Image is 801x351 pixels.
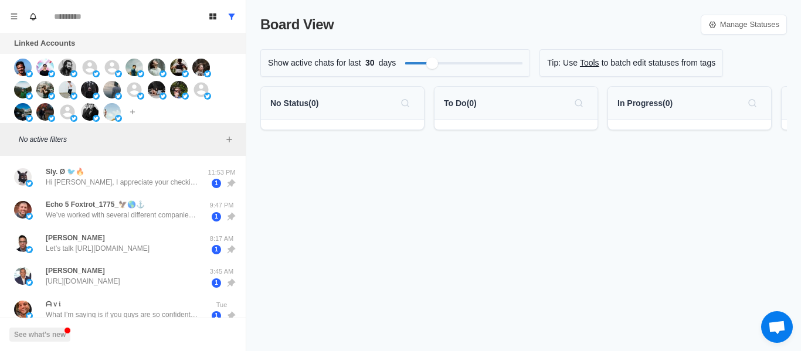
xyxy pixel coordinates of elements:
[115,70,122,77] img: picture
[182,93,189,100] img: picture
[48,70,55,77] img: picture
[137,70,144,77] img: picture
[14,267,32,285] img: picture
[212,179,221,188] span: 1
[602,57,716,69] p: to batch edit statuses from tags
[46,299,60,309] p: ᗩｖ𝔦
[159,70,167,77] img: picture
[70,70,77,77] img: picture
[46,210,198,220] p: We’ve worked with several different companies that all promise the world. What do you guys do dif...
[361,57,379,69] span: 30
[26,70,33,77] img: picture
[148,59,165,76] img: picture
[46,309,198,320] p: What I’m saying is if you guys are so confident, why don’t I give you a higher percentage on what...
[26,213,33,220] img: picture
[103,81,121,98] img: picture
[93,115,100,122] img: picture
[46,243,150,254] p: Let’s talk [URL][DOMAIN_NAME]
[81,103,99,121] img: picture
[26,312,33,319] img: picture
[46,166,84,177] p: Sly. Ø 🐦🔥
[148,81,165,98] img: picture
[444,97,477,110] p: To Do ( 0 )
[14,301,32,318] img: picture
[212,311,221,321] span: 1
[14,38,75,49] p: Linked Accounts
[46,265,105,276] p: [PERSON_NAME]
[23,7,42,26] button: Notifications
[379,57,396,69] p: days
[159,93,167,100] img: picture
[204,70,211,77] img: picture
[212,245,221,254] span: 1
[36,103,54,121] img: picture
[182,70,189,77] img: picture
[19,134,222,145] p: No active filters
[268,57,361,69] p: Show active chats for last
[48,115,55,122] img: picture
[81,81,99,98] img: picture
[115,93,122,100] img: picture
[204,93,211,100] img: picture
[192,59,210,76] img: picture
[46,233,105,243] p: [PERSON_NAME]
[569,94,588,113] button: Search
[5,7,23,26] button: Menu
[14,234,32,252] img: picture
[125,105,140,119] button: Add account
[36,59,54,76] img: picture
[14,201,32,219] img: picture
[270,97,318,110] p: No Status ( 0 )
[260,14,334,35] p: Board View
[14,168,32,186] img: picture
[207,300,236,310] p: Tue
[26,180,33,187] img: picture
[137,93,144,100] img: picture
[125,59,143,76] img: picture
[48,93,55,100] img: picture
[46,177,198,188] p: Hi [PERSON_NAME], I appreciate your checking on me I am going through a personal setback, I’ll be...
[115,115,122,122] img: picture
[212,278,221,288] span: 1
[59,59,76,76] img: picture
[70,115,77,122] img: picture
[207,267,236,277] p: 3:45 AM
[14,81,32,98] img: picture
[70,93,77,100] img: picture
[207,200,236,210] p: 9:47 PM
[580,57,599,69] a: Tools
[93,70,100,77] img: picture
[59,81,76,98] img: picture
[222,132,236,146] button: Add filters
[547,57,578,69] p: Tip: Use
[170,59,188,76] img: picture
[207,168,236,178] p: 11:53 PM
[26,115,33,122] img: picture
[26,93,33,100] img: picture
[207,234,236,244] p: 8:17 AM
[396,94,415,113] button: Search
[36,81,54,98] img: picture
[170,81,188,98] img: picture
[14,103,32,121] img: picture
[26,279,33,286] img: picture
[701,15,787,35] a: Manage Statuses
[212,212,221,221] span: 1
[743,94,762,113] button: Search
[46,199,145,210] p: Echo 5 Foxtrot_1775_🦅🌎⚓
[14,59,32,76] img: picture
[761,311,793,343] div: Open chat
[222,7,241,26] button: Show all conversations
[426,57,438,69] div: Filter by activity days
[617,97,673,110] p: In Progress ( 0 )
[103,103,121,121] img: picture
[9,328,70,342] button: See what's new
[93,93,100,100] img: picture
[46,276,120,287] p: [URL][DOMAIN_NAME]
[26,246,33,253] img: picture
[203,7,222,26] button: Board View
